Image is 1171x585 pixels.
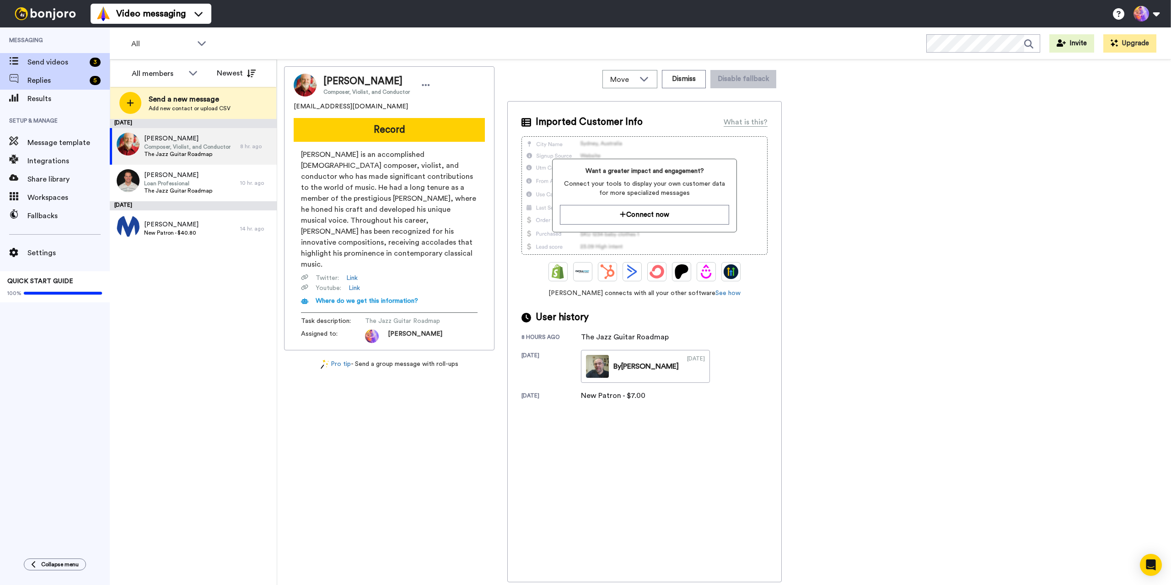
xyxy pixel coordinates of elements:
div: 3 [90,58,101,67]
img: photo.jpg [365,329,379,343]
button: Collapse menu [24,558,86,570]
a: Pro tip [321,360,351,369]
div: 8 hours ago [521,333,581,343]
img: Ontraport [575,264,590,279]
div: What is this? [724,117,768,128]
button: Record [294,118,485,142]
span: Add new contact or upload CSV [149,105,231,112]
div: 10 hr. ago [240,179,272,187]
span: Composer, Violist, and Conductor [323,88,410,96]
button: Invite [1049,34,1094,53]
span: Share library [27,174,110,185]
span: User history [536,311,589,324]
span: Message template [27,137,110,148]
a: Link [346,274,358,283]
span: Settings [27,247,110,258]
img: Drip [699,264,714,279]
div: [DATE] [521,352,581,383]
span: Results [27,93,110,104]
span: [PERSON_NAME] [144,134,231,143]
span: Want a greater impact and engagement? [560,166,729,176]
div: 14 hr. ago [240,225,272,232]
img: Hubspot [600,264,615,279]
span: [PERSON_NAME] connects with all your other software [521,289,768,298]
span: [PERSON_NAME] [144,220,199,229]
img: vm-color.svg [96,6,111,21]
img: Shopify [551,264,565,279]
span: All [131,38,193,49]
img: 9367d2f6-e538-4187-ba58-649811f69a99-thumb.jpg [586,355,609,378]
span: [PERSON_NAME] [388,329,442,343]
button: Dismiss [662,70,706,88]
span: 100% [7,290,21,297]
img: Image of Brett Dean [294,74,317,97]
span: Workspaces [27,192,110,203]
img: bj-logo-header-white.svg [11,7,80,20]
img: magic-wand.svg [321,360,329,369]
span: The Jazz Guitar Roadmap [144,150,231,158]
span: Youtube : [316,284,341,293]
img: 62be69e4-b5f0-463c-b1f2-aad13cf46d4f.jpg [117,133,140,156]
span: Send a new message [149,94,231,105]
span: [PERSON_NAME] is an accomplished [DEMOGRAPHIC_DATA] composer, violist, and conductor who has made... [301,149,478,270]
span: Task description : [301,317,365,326]
div: All members [132,68,184,79]
span: Integrations [27,156,110,166]
div: [DATE] [110,201,277,210]
div: 5 [90,76,101,85]
span: Video messaging [116,7,186,20]
img: cb069e0c-e1de-463f-a42a-a2a3de92ddb2.jpg [117,169,140,192]
button: Upgrade [1103,34,1156,53]
button: Connect now [560,205,729,225]
span: Collapse menu [41,561,79,568]
div: [DATE] [521,392,581,401]
span: Twitter : [316,274,339,283]
img: ActiveCampaign [625,264,639,279]
div: By [PERSON_NAME] [613,361,679,372]
span: [EMAIL_ADDRESS][DOMAIN_NAME] [294,102,408,111]
span: Where do we get this information? [316,298,418,304]
div: The Jazz Guitar Roadmap [581,332,669,343]
div: [DATE] [110,119,277,128]
span: Assigned to: [301,329,365,343]
span: QUICK START GUIDE [7,278,73,284]
span: The Jazz Guitar Roadmap [365,317,452,326]
span: Imported Customer Info [536,115,643,129]
img: GoHighLevel [724,264,738,279]
span: Connect your tools to display your own customer data for more specialized messages [560,179,729,198]
img: ConvertKit [650,264,664,279]
span: Send videos [27,57,86,68]
button: Disable fallback [710,70,776,88]
span: The Jazz Guitar Roadmap [144,187,212,194]
img: 03403dd5-18bc-46ad-ad59-9daf3f956884.png [117,215,140,238]
a: See how [715,290,741,296]
a: By[PERSON_NAME][DATE] [581,350,710,383]
div: New Patron - $7.00 [581,390,645,401]
span: [PERSON_NAME] [323,75,410,88]
span: New Patron - $40.80 [144,229,199,236]
span: Composer, Violist, and Conductor [144,143,231,150]
img: Patreon [674,264,689,279]
a: Link [349,284,360,293]
div: Open Intercom Messenger [1140,554,1162,576]
span: Loan Professional [144,180,212,187]
div: 8 hr. ago [240,143,272,150]
span: Move [610,74,635,85]
div: - Send a group message with roll-ups [284,360,494,369]
span: [PERSON_NAME] [144,171,212,180]
button: Newest [210,64,263,82]
div: [DATE] [687,355,705,378]
span: Fallbacks [27,210,110,221]
span: Replies [27,75,86,86]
